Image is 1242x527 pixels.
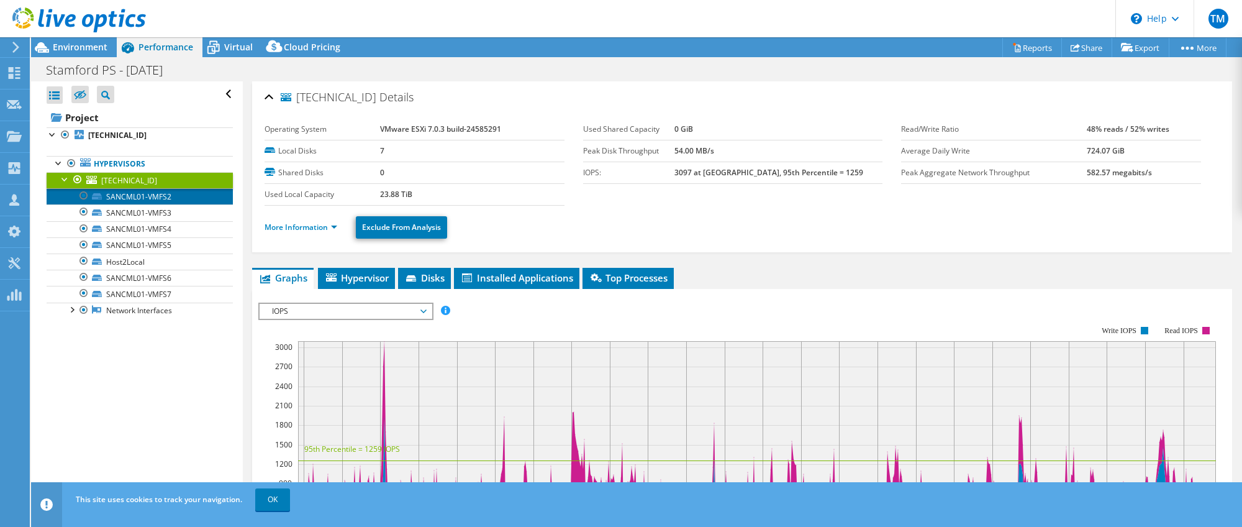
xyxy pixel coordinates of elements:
label: Shared Disks [265,167,380,179]
label: Read/Write Ratio [901,123,1087,135]
text: 1500 [275,439,292,450]
span: Hypervisor [324,272,389,284]
text: 2100 [275,400,292,411]
a: OK [255,488,290,511]
a: Network Interfaces [47,303,233,319]
text: 900 [279,478,292,488]
b: 48% reads / 52% writes [1087,124,1169,134]
h1: Stamford PS - [DATE] [40,63,182,77]
text: 1200 [275,459,292,469]
span: Installed Applications [460,272,573,284]
label: Local Disks [265,145,380,157]
a: More Information [265,222,337,232]
text: 2700 [275,361,292,372]
a: SANCML01-VMFS7 [47,286,233,302]
a: Export [1112,38,1169,57]
a: [TECHNICAL_ID] [47,127,233,144]
span: Performance [138,41,193,53]
label: IOPS: [583,167,674,179]
label: Operating System [265,123,380,135]
a: SANCML01-VMFS2 [47,188,233,204]
b: 582.57 megabits/s [1087,167,1152,178]
a: More [1169,38,1226,57]
b: 0 [380,167,384,178]
text: Write IOPS [1102,326,1136,335]
text: Read IOPS [1165,326,1199,335]
a: Project [47,108,233,127]
a: SANCML01-VMFS5 [47,237,233,254]
text: 1800 [275,419,292,430]
a: SANCML01-VMFS3 [47,204,233,221]
text: 95th Percentile = 1259 IOPS [304,444,400,454]
b: VMware ESXi 7.0.3 build-24585291 [380,124,501,134]
span: Environment [53,41,107,53]
span: Virtual [224,41,253,53]
b: 23.88 TiB [380,189,412,199]
b: 7 [380,145,384,156]
text: 2400 [275,381,292,392]
a: Host2Local [47,254,233,270]
a: Reports [1002,38,1062,57]
b: 724.07 GiB [1087,145,1125,156]
span: TM [1208,9,1228,29]
b: 54.00 MB/s [674,145,714,156]
b: 0 GiB [674,124,693,134]
label: Used Local Capacity [265,188,380,201]
span: [TECHNICAL_ID] [101,175,157,186]
a: Exclude From Analysis [356,216,447,239]
a: Share [1061,38,1112,57]
span: Cloud Pricing [284,41,340,53]
label: Peak Disk Throughput [583,145,674,157]
span: Disks [404,272,445,284]
span: [TECHNICAL_ID] [281,91,376,104]
b: 3097 at [GEOGRAPHIC_DATA], 95th Percentile = 1259 [674,167,863,178]
a: [TECHNICAL_ID] [47,172,233,188]
label: Peak Aggregate Network Throughput [901,167,1087,179]
label: Used Shared Capacity [583,123,674,135]
span: Top Processes [589,272,668,284]
svg: \n [1131,13,1142,24]
text: 3000 [275,342,292,352]
span: This site uses cookies to track your navigation. [76,494,242,505]
a: Hypervisors [47,156,233,172]
span: Graphs [258,272,307,284]
label: Average Daily Write [901,145,1087,157]
a: SANCML01-VMFS4 [47,221,233,237]
span: Details [379,89,414,104]
span: IOPS [266,304,425,319]
b: [TECHNICAL_ID] [88,130,147,140]
a: SANCML01-VMFS6 [47,270,233,286]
